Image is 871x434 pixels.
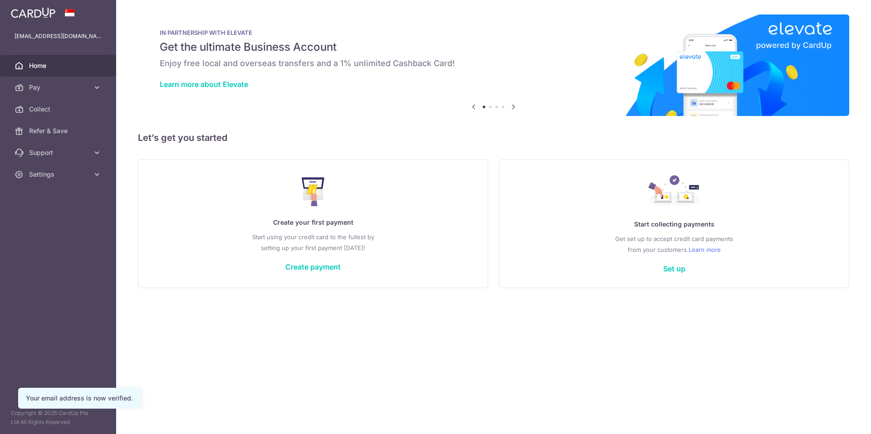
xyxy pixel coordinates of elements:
[11,7,55,18] img: CardUp
[138,130,849,145] h5: Let’s get you started
[29,170,89,179] span: Settings
[29,61,89,70] span: Home
[138,14,849,116] img: Renovation banner
[518,219,831,230] p: Start collecting payments
[15,32,102,41] p: [EMAIL_ADDRESS][DOMAIN_NAME]
[302,177,325,206] img: Make Payment
[812,407,862,429] iframe: Opens a widget where you can find more information
[26,394,133,403] div: Your email address is now verified.
[160,40,827,54] h5: Get the ultimate Business Account
[160,58,827,69] h6: Enjoy free local and overseas transfers and a 1% unlimited Cashback Card!
[29,83,89,92] span: Pay
[157,217,470,228] p: Create your first payment
[663,264,685,273] a: Set up
[29,148,89,157] span: Support
[157,231,470,253] p: Start using your credit card to the fullest by setting up your first payment [DATE]!
[29,105,89,114] span: Collect
[518,233,831,255] p: Get set up to accept credit card payments from your customers.
[160,80,248,89] a: Learn more about Elevate
[285,262,341,271] a: Create payment
[160,29,827,36] p: IN PARTNERSHIP WITH ELEVATE
[648,175,700,208] img: Collect Payment
[29,126,89,135] span: Refer & Save
[689,244,721,255] a: Learn more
